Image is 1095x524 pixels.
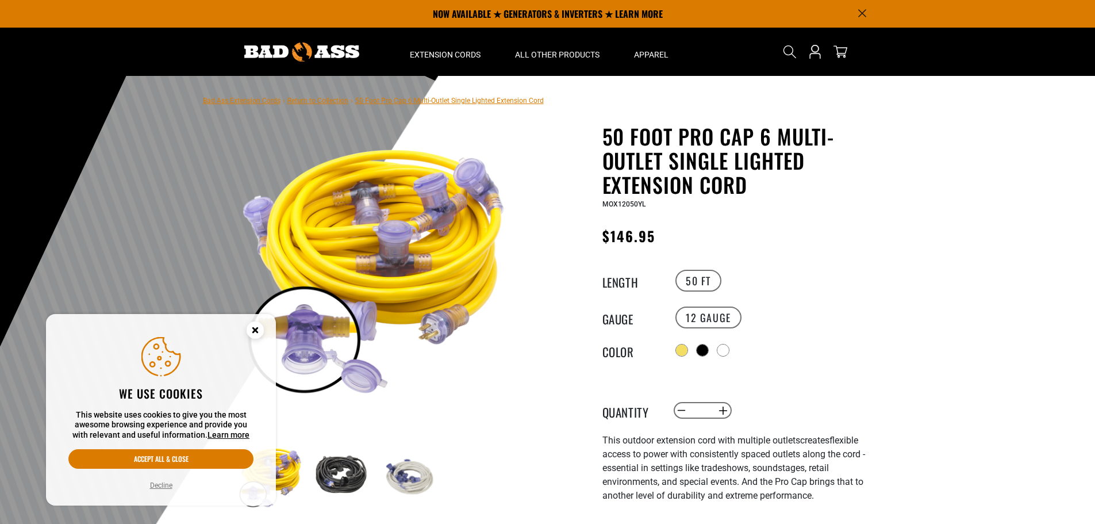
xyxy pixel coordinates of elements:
[283,97,285,105] span: ›
[203,97,281,105] a: Bad Ass Extension Cords
[68,410,253,441] p: This website uses cookies to give you the most awesome browsing experience and provide you with r...
[602,434,884,503] p: flexible access to power with consistently spaced outlets along the cord - essential in settings ...
[602,310,660,325] legend: Gauge
[68,449,253,469] button: Accept all & close
[208,430,249,439] a: Learn more
[393,28,498,76] summary: Extension Cords
[287,97,348,105] a: Return to Collection
[147,480,176,491] button: Decline
[602,225,656,246] span: $146.95
[355,97,544,105] span: 50 Foot Pro Cap 6 Multi-Outlet Single Lighted Extension Cord
[515,49,600,60] span: All Other Products
[602,200,646,208] span: MOX12050YL
[244,43,359,62] img: Bad Ass Extension Cords
[602,403,660,418] label: Quantity
[203,93,544,107] nav: breadcrumbs
[46,314,276,506] aside: Cookie Consent
[675,270,721,292] label: 50 FT
[602,343,660,358] legend: Color
[634,49,668,60] span: Apparel
[602,273,660,288] legend: Length
[602,124,884,197] h1: 50 Foot Pro Cap 6 Multi-Outlet Single Lighted Extension Cord
[800,435,829,446] span: creates
[675,307,741,328] label: 12 GAUGE
[781,43,799,61] summary: Search
[617,28,686,76] summary: Apparel
[602,435,800,446] span: This outdoor extension cord with multiple outlets
[68,386,253,401] h2: We use cookies
[410,49,481,60] span: Extension Cords
[351,97,353,105] span: ›
[306,443,373,510] img: black
[498,28,617,76] summary: All Other Products
[237,127,514,404] img: yellow
[376,443,443,510] img: white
